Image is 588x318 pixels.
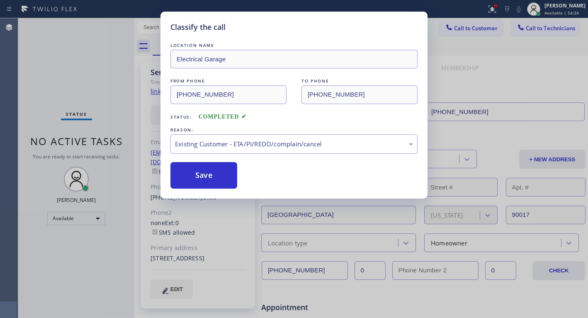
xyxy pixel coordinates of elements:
div: LOCATION NAME [170,41,418,50]
input: To phone [301,85,418,104]
span: COMPLETED [199,114,247,120]
input: From phone [170,85,287,104]
h5: Classify the call [170,22,226,33]
span: Status: [170,114,192,120]
button: Save [170,162,237,189]
div: FROM PHONE [170,77,287,85]
div: TO PHONE [301,77,418,85]
div: Existing Customer - ETA/PI/REDO/complain/cancel [175,139,413,149]
div: REASON: [170,126,418,134]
